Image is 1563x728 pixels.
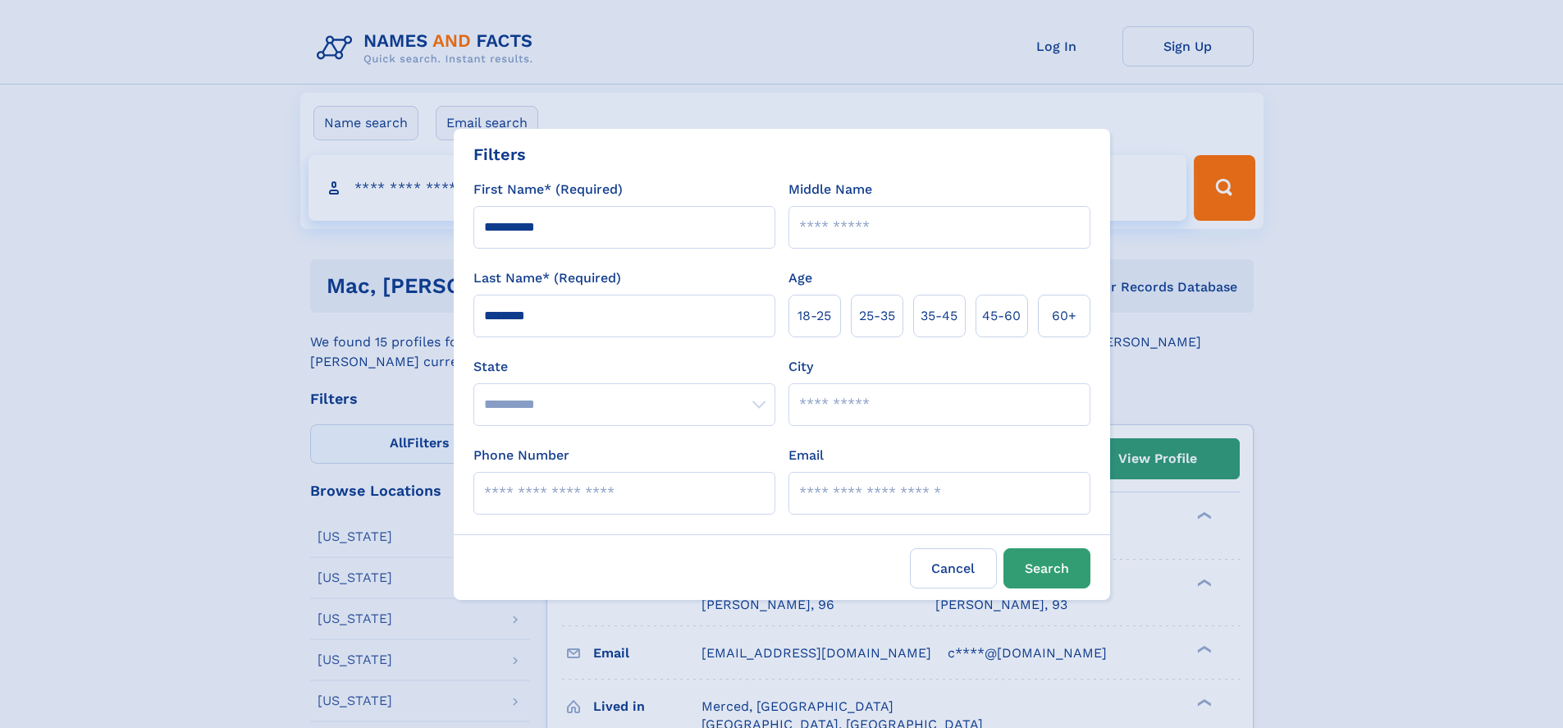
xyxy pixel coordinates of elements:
span: 45‑60 [982,306,1021,326]
label: First Name* (Required) [473,180,623,199]
label: City [788,357,813,377]
label: State [473,357,775,377]
label: Cancel [910,548,997,588]
span: 25‑35 [859,306,895,326]
label: Phone Number [473,446,569,465]
button: Search [1003,548,1090,588]
label: Last Name* (Required) [473,268,621,288]
label: Email [788,446,824,465]
span: 60+ [1052,306,1076,326]
label: Middle Name [788,180,872,199]
label: Age [788,268,812,288]
span: 35‑45 [921,306,957,326]
div: Filters [473,142,526,167]
span: 18‑25 [797,306,831,326]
